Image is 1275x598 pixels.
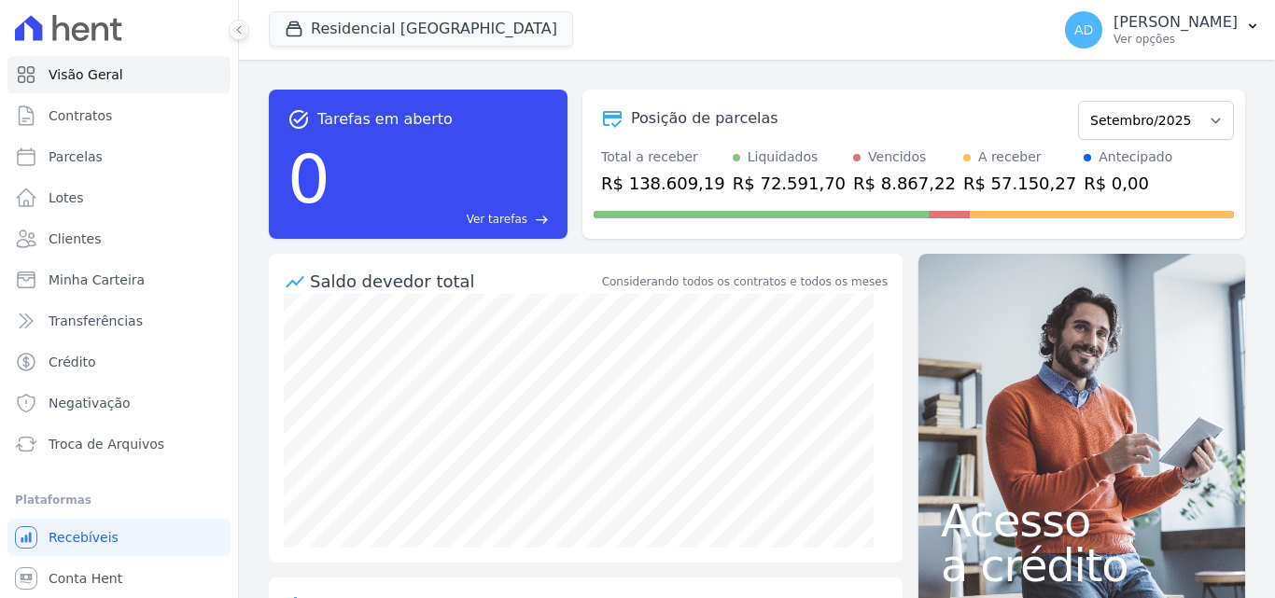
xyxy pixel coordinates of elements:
a: Minha Carteira [7,261,231,299]
span: Clientes [49,229,101,248]
a: Conta Hent [7,560,231,597]
div: Saldo devedor total [310,269,598,294]
div: R$ 72.591,70 [733,171,846,196]
span: Crédito [49,353,96,371]
a: Negativação [7,384,231,422]
div: A receber [978,147,1042,167]
a: Contratos [7,97,231,134]
div: Antecipado [1099,147,1172,167]
span: Transferências [49,312,143,330]
span: Lotes [49,188,84,207]
div: Plataformas [15,489,223,511]
span: Conta Hent [49,569,122,588]
span: Ver tarefas [467,211,527,228]
span: east [535,213,549,227]
div: R$ 0,00 [1084,171,1172,196]
span: task_alt [287,108,310,131]
span: Tarefas em aberto [317,108,453,131]
div: R$ 138.609,19 [601,171,725,196]
span: a crédito [941,543,1223,588]
div: Vencidos [868,147,926,167]
span: Visão Geral [49,65,123,84]
div: R$ 8.867,22 [853,171,956,196]
span: Negativação [49,394,131,412]
a: Troca de Arquivos [7,425,231,463]
span: Parcelas [49,147,103,166]
div: Posição de parcelas [631,107,778,130]
span: Acesso [941,498,1223,543]
button: Residencial [GEOGRAPHIC_DATA] [269,11,573,47]
a: Clientes [7,220,231,257]
div: R$ 57.150,27 [963,171,1076,196]
a: Transferências [7,302,231,340]
div: Considerando todos os contratos e todos os meses [602,273,888,290]
a: Crédito [7,343,231,381]
a: Parcelas [7,138,231,175]
span: AD [1074,23,1093,36]
a: Visão Geral [7,56,231,93]
p: Ver opções [1114,32,1238,47]
div: Total a receber [601,147,725,167]
a: Ver tarefas east [338,211,549,228]
span: Troca de Arquivos [49,435,164,453]
a: Lotes [7,179,231,216]
a: Recebíveis [7,519,231,556]
span: Minha Carteira [49,271,145,289]
span: Recebíveis [49,528,119,547]
span: Contratos [49,106,112,125]
div: 0 [287,131,330,228]
p: [PERSON_NAME] [1114,13,1238,32]
div: Liquidados [748,147,819,167]
button: AD [PERSON_NAME] Ver opções [1050,4,1275,56]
